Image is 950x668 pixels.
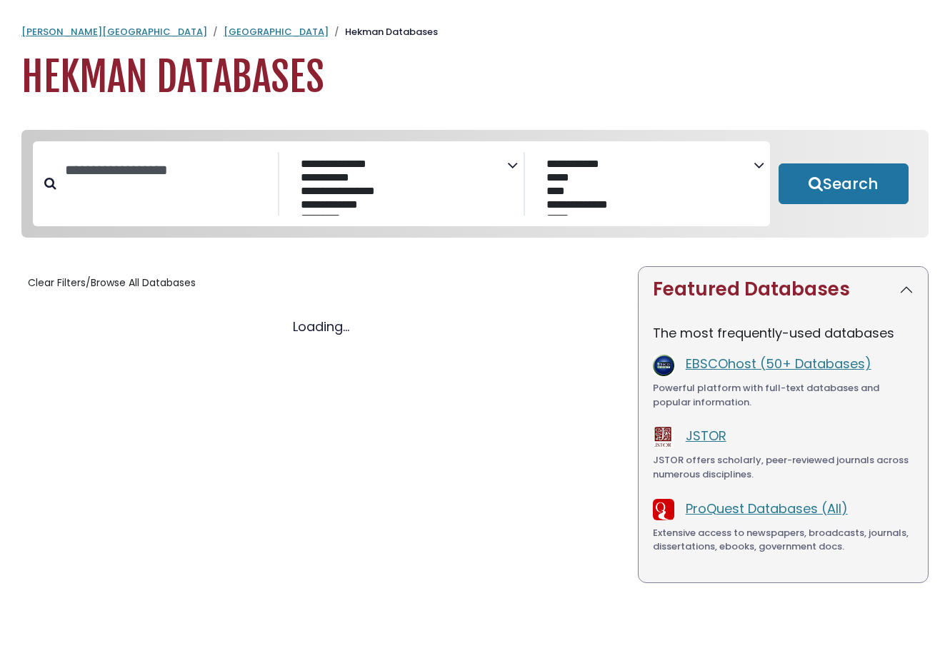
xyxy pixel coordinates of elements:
[653,453,914,481] div: JSTOR offers scholarly, peer-reviewed journals across numerous disciplines.
[686,355,871,373] a: EBSCOhost (50+ Databases)
[21,25,929,39] nav: breadcrumb
[21,25,207,39] a: [PERSON_NAME][GEOGRAPHIC_DATA]
[639,267,928,312] button: Featured Databases
[21,130,929,238] nav: Search filters
[329,25,438,39] li: Hekman Databases
[779,163,909,205] button: Submit for Search Results
[686,427,726,445] a: JSTOR
[21,317,621,336] div: Loading...
[224,25,329,39] a: [GEOGRAPHIC_DATA]
[21,54,929,101] h1: Hekman Databases
[536,154,754,216] select: Database Vendors Filter
[653,526,914,554] div: Extensive access to newspapers, broadcasts, journals, dissertations, ebooks, government docs.
[686,500,848,517] a: ProQuest Databases (All)
[21,272,202,294] button: Clear Filters/Browse All Databases
[653,381,914,409] div: Powerful platform with full-text databases and popular information.
[56,158,278,182] input: Search database by title or keyword
[291,154,508,216] select: Database Subject Filter
[653,323,914,343] p: The most frequently-used databases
